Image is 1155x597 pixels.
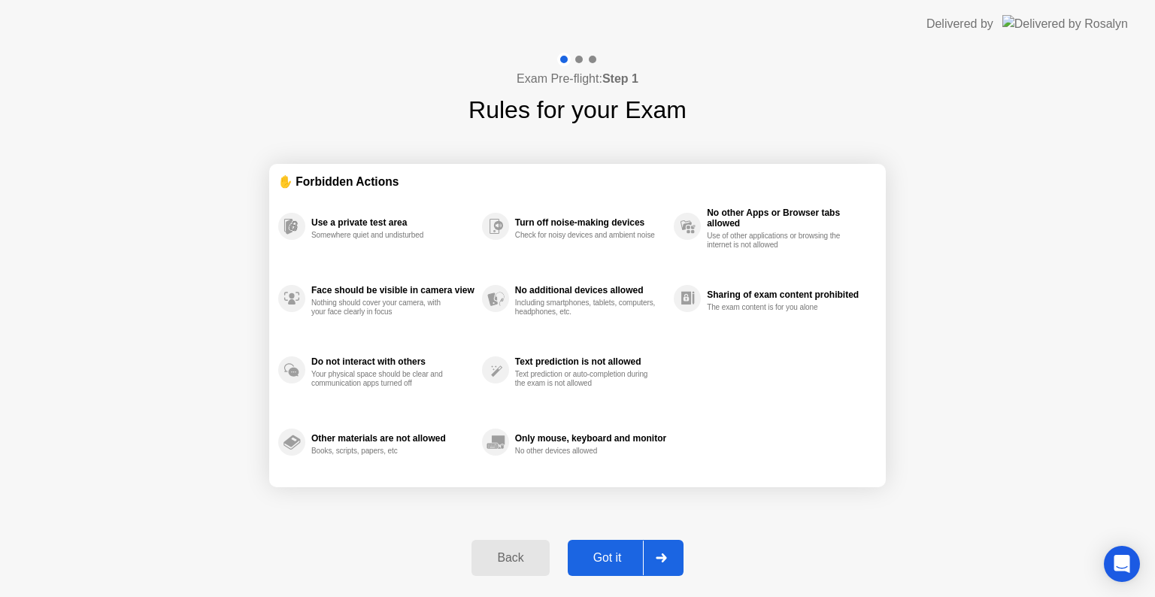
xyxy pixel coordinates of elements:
[515,298,657,317] div: Including smartphones, tablets, computers, headphones, etc.
[311,231,453,240] div: Somewhere quiet and undisturbed
[707,232,849,250] div: Use of other applications or browsing the internet is not allowed
[515,356,666,367] div: Text prediction is not allowed
[707,303,849,312] div: The exam content is for you alone
[311,447,453,456] div: Books, scripts, papers, etc
[568,540,684,576] button: Got it
[311,356,474,367] div: Do not interact with others
[926,15,993,33] div: Delivered by
[1002,15,1128,32] img: Delivered by Rosalyn
[707,289,869,300] div: Sharing of exam content prohibited
[1104,546,1140,582] div: Open Intercom Messenger
[311,370,453,388] div: Your physical space should be clear and communication apps turned off
[311,433,474,444] div: Other materials are not allowed
[602,72,638,85] b: Step 1
[311,285,474,295] div: Face should be visible in camera view
[311,217,474,228] div: Use a private test area
[515,447,657,456] div: No other devices allowed
[476,551,544,565] div: Back
[515,231,657,240] div: Check for noisy devices and ambient noise
[515,370,657,388] div: Text prediction or auto-completion during the exam is not allowed
[707,208,869,229] div: No other Apps or Browser tabs allowed
[468,92,687,128] h1: Rules for your Exam
[515,285,666,295] div: No additional devices allowed
[515,217,666,228] div: Turn off noise-making devices
[572,551,643,565] div: Got it
[311,298,453,317] div: Nothing should cover your camera, with your face clearly in focus
[515,433,666,444] div: Only mouse, keyboard and monitor
[471,540,549,576] button: Back
[278,173,877,190] div: ✋ Forbidden Actions
[517,70,638,88] h4: Exam Pre-flight:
